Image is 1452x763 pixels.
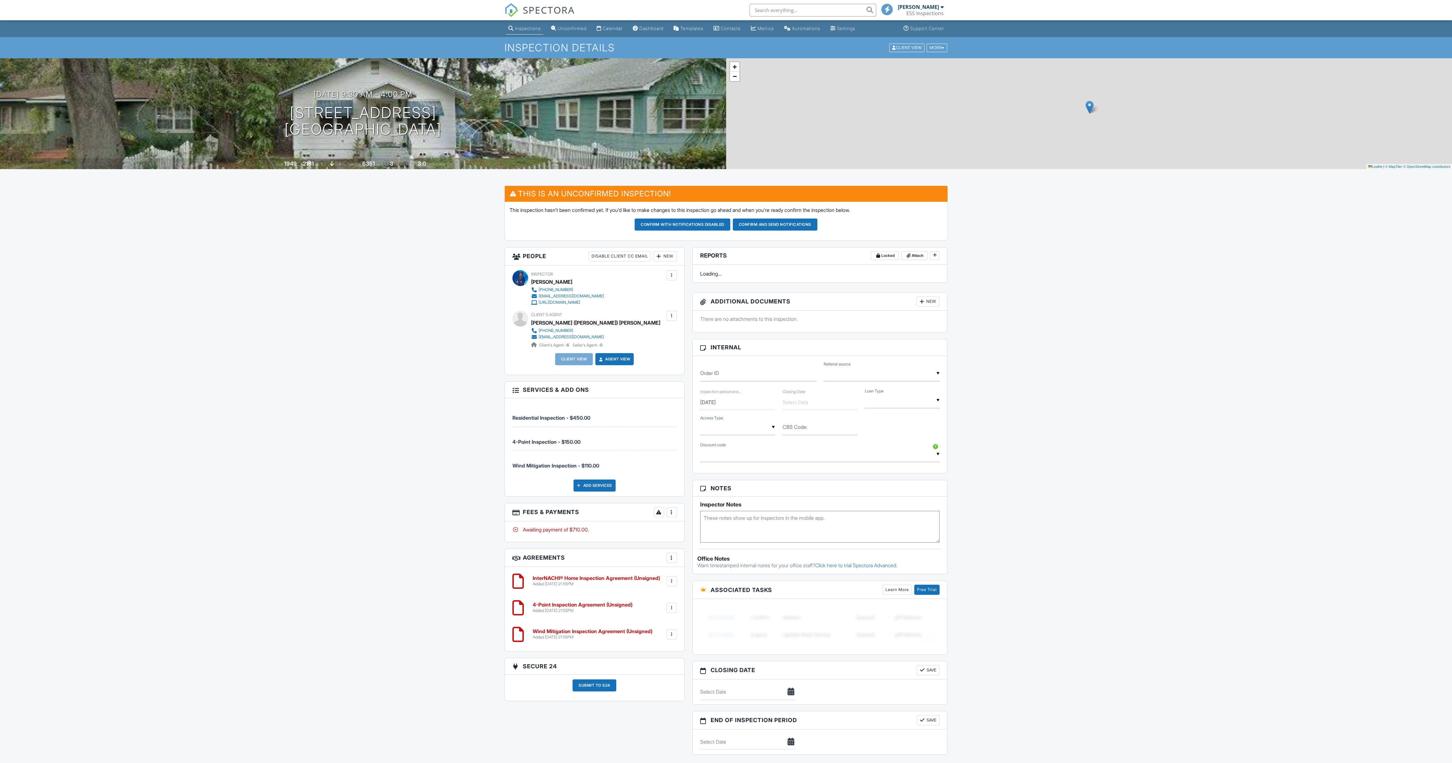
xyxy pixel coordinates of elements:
div: Unconfirmed [558,26,587,31]
h6: InterNACHI® Home Inspection Agreement (Unsigned) [533,575,660,581]
a: Inspections [506,23,543,35]
div: [EMAIL_ADDRESS][DOMAIN_NAME] [539,294,604,299]
a: Metrics [748,23,777,35]
span: sq. ft. [315,162,324,167]
div: 3 [390,160,393,167]
span: − [732,72,737,80]
a: InterNACHI® Home Inspection Agreement (Unsigned) Added [DATE] 21:55PM [533,575,660,587]
div: New [654,251,677,261]
div: Inspections [515,26,541,31]
img: Marker [1086,101,1094,114]
a: Zoom in [730,62,739,72]
input: Search everything... [750,4,876,16]
div: Add Services [574,480,616,492]
h5: Inspector Notes [700,501,940,508]
a: Settings [828,23,858,35]
span: Client's Agent - [539,343,570,347]
span: Client's Agent [531,312,562,317]
li: Service: 4-Point Inspection [512,427,677,451]
div: Metrics [758,26,774,31]
span: SPECTORA [523,3,575,16]
div: Disable Client CC Email [589,251,651,261]
div: Support Center [910,26,944,31]
label: Closing Date [783,389,805,394]
h3: [DATE] 9:30 am - 4:00 pm [314,90,412,99]
span: Residential Inspection - $450.00 [512,415,590,421]
div: Added [DATE] 21:55PM [533,635,652,640]
span: | [1383,165,1384,168]
div: Awaiting payment of $710.00. [512,526,677,533]
strong: 6 [567,343,569,347]
div: [PHONE_NUMBER] [539,287,573,292]
h3: Additional Documents [693,293,948,311]
span: sq.ft. [376,162,384,167]
div: [URL][DOMAIN_NAME] [539,300,580,305]
a: © OpenStreetMap contributors [1403,165,1450,168]
img: The Best Home Inspection Software - Spectora [504,3,518,17]
a: Templates [671,23,706,35]
div: Contacts [721,26,741,31]
a: Submit to S24 [573,679,616,696]
div: 2181 [303,160,314,167]
span: End of Inspection Period [711,716,797,724]
a: Wind Mitigation Inspection Agreement (Unsigned) Added [DATE] 21:55PM [533,629,652,640]
div: Added [DATE] 21:55PM [533,608,632,613]
img: blurred-tasks-251b60f19c3f713f9215ee2a18cbf2105fc2d72fcd585247cf5e9ec0c957c1dd.png [700,604,940,648]
div: More [927,43,947,52]
div: [PERSON_NAME] [531,277,572,287]
label: Referral source [824,361,851,367]
button: Save [917,665,940,675]
a: Calendar [594,23,625,35]
label: Access Type [700,415,723,421]
p: Want timestamped internal notes for your office staff? [697,562,943,569]
span: Built [276,162,283,167]
a: [EMAIL_ADDRESS][DOMAIN_NAME] [531,293,604,299]
a: © MapTiler [1385,165,1402,168]
a: Agent View [598,356,630,362]
p: There are no attachments to this inspection. [700,315,940,322]
a: Zoom out [730,72,739,81]
h3: Notes [693,480,948,497]
h3: Internal [693,339,948,356]
label: CBS Code: [783,423,808,430]
div: 3.0 [418,160,426,167]
a: Contacts [711,23,743,35]
span: Closing date [711,666,755,674]
a: Dashboard [630,23,666,35]
div: 1949 [284,160,297,167]
div: Automations [792,26,820,31]
button: Save [917,715,940,725]
a: SPECTORA [504,9,575,22]
button: Confirm and send notifications [733,219,817,231]
a: [PHONE_NUMBER] [531,287,604,293]
div: Office Notes [697,556,943,562]
h6: Wind Mitigation Inspection Agreement (Unsigned) [533,629,652,634]
li: Service: Residential Inspection [512,403,677,427]
input: Select Date [700,684,796,700]
button: Confirm with notifications disabled [635,219,730,231]
div: [PHONE_NUMBER] [539,328,573,333]
h6: 4-Point Inspection Agreement (Unsigned) [533,602,632,608]
div: [EMAIL_ADDRESS][DOMAIN_NAME] [539,334,604,340]
li: Service: Wind Mitigation Inspection [512,451,677,474]
div: Calendar [603,26,623,31]
div: Added [DATE] 21:55PM [533,582,660,587]
div: Settings [837,26,855,31]
label: Loan Type [865,388,884,394]
a: Unconfirmed [548,23,589,35]
span: Associated Tasks [711,586,772,594]
input: Select Date [783,395,857,410]
span: slab [335,162,342,167]
a: [EMAIL_ADDRESS][DOMAIN_NAME] [531,334,655,340]
div: Submit to S24 [573,679,616,691]
a: Click here to trial Spectora Advanced. [815,562,897,569]
h1: [STREET_ADDRESS] [GEOGRAPHIC_DATA] [284,105,441,138]
div: New [916,296,940,307]
input: CBS Code: [783,420,857,435]
h3: Agreements [505,549,684,567]
div: Dashboard [639,26,663,31]
label: Discount code [700,442,726,448]
div: 6351 [362,160,375,167]
h3: Fees & Payments [505,503,684,521]
h3: Secure 24 [505,658,684,675]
